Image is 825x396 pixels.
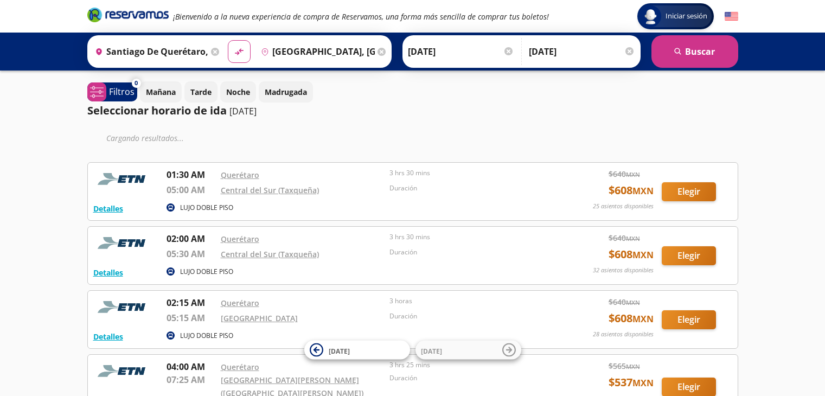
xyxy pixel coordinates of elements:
button: Detalles [93,203,123,214]
i: Brand Logo [87,7,169,23]
p: Filtros [109,85,135,98]
p: 01:30 AM [167,168,215,181]
p: 07:25 AM [167,373,215,386]
span: [DATE] [421,346,442,355]
p: 05:30 AM [167,247,215,260]
input: Buscar Destino [257,38,375,65]
em: Cargando resultados ... [106,133,184,143]
p: 02:00 AM [167,232,215,245]
small: MXN [632,313,654,325]
span: $ 640 [609,232,640,244]
p: 28 asientos disponibles [593,330,654,339]
button: Elegir [662,182,716,201]
small: MXN [626,234,640,242]
p: 05:00 AM [167,183,215,196]
p: [DATE] [229,105,257,118]
p: 25 asientos disponibles [593,202,654,211]
a: Brand Logo [87,7,169,26]
p: Duración [389,247,553,257]
a: Querétaro [221,234,259,244]
span: $ 608 [609,310,654,327]
p: 3 horas [389,296,553,306]
small: MXN [632,185,654,197]
a: Central del Sur (Taxqueña) [221,185,319,195]
button: Tarde [184,81,218,103]
button: Elegir [662,310,716,329]
span: $ 608 [609,246,654,263]
small: MXN [626,298,640,306]
span: [DATE] [329,346,350,355]
input: Opcional [529,38,635,65]
p: 3 hrs 30 mins [389,232,553,242]
p: LUJO DOBLE PISO [180,267,233,277]
button: Mañana [140,81,182,103]
input: Elegir Fecha [408,38,514,65]
button: Detalles [93,267,123,278]
p: Duración [389,183,553,193]
input: Buscar Origen [91,38,209,65]
img: RESERVAMOS [93,232,153,254]
p: Duración [389,311,553,321]
button: Buscar [651,35,738,68]
span: $ 608 [609,182,654,199]
a: Querétaro [221,362,259,372]
button: 0Filtros [87,82,137,101]
span: 0 [135,79,138,88]
button: Detalles [93,331,123,342]
p: 3 hrs 25 mins [389,360,553,370]
span: $ 537 [609,374,654,391]
p: Madrugada [265,86,307,98]
a: Central del Sur (Taxqueña) [221,249,319,259]
p: 05:15 AM [167,311,215,324]
p: 02:15 AM [167,296,215,309]
a: [GEOGRAPHIC_DATA] [221,313,298,323]
button: English [725,10,738,23]
p: Mañana [146,86,176,98]
img: RESERVAMOS [93,296,153,318]
p: 3 hrs 30 mins [389,168,553,178]
p: Tarde [190,86,212,98]
small: MXN [632,249,654,261]
span: $ 640 [609,296,640,308]
img: RESERVAMOS [93,168,153,190]
p: 32 asientos disponibles [593,266,654,275]
a: Querétaro [221,298,259,308]
small: MXN [632,377,654,389]
em: ¡Bienvenido a la nueva experiencia de compra de Reservamos, una forma más sencilla de comprar tus... [173,11,549,22]
button: [DATE] [415,341,521,360]
button: Madrugada [259,81,313,103]
span: $ 565 [609,360,640,372]
p: 04:00 AM [167,360,215,373]
img: RESERVAMOS [93,360,153,382]
small: MXN [626,170,640,178]
p: LUJO DOBLE PISO [180,331,233,341]
a: Querétaro [221,170,259,180]
small: MXN [626,362,640,371]
button: [DATE] [304,341,410,360]
button: Noche [220,81,256,103]
p: Duración [389,373,553,383]
button: Elegir [662,246,716,265]
span: $ 640 [609,168,640,180]
p: LUJO DOBLE PISO [180,203,233,213]
span: Iniciar sesión [661,11,712,22]
p: Seleccionar horario de ida [87,103,227,119]
p: Noche [226,86,250,98]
